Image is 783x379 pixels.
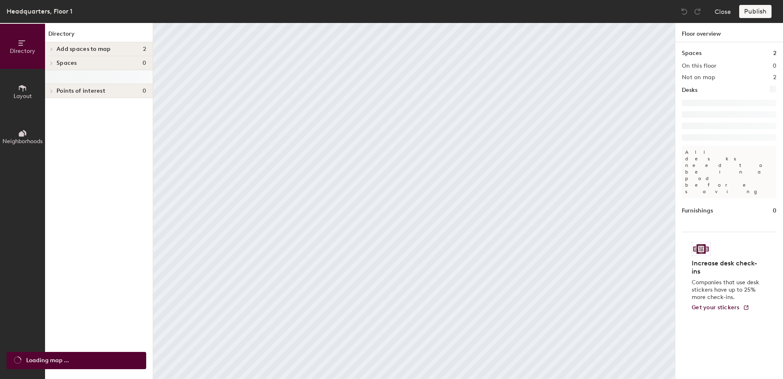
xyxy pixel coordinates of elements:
[715,5,731,18] button: Close
[153,23,675,379] canvas: Map
[773,49,776,58] h1: 2
[692,304,749,311] a: Get your stickers
[143,60,146,66] span: 0
[675,23,783,42] h1: Floor overview
[26,356,69,365] span: Loading map ...
[57,46,111,53] span: Add spaces to map
[14,93,32,100] span: Layout
[773,206,776,215] h1: 0
[682,206,713,215] h1: Furnishings
[693,7,702,16] img: Redo
[7,6,72,16] div: Headquarters, Floor 1
[682,63,717,69] h2: On this floor
[143,46,146,53] span: 2
[682,74,715,81] h2: Not on map
[2,138,43,145] span: Neighborhoods
[57,88,105,94] span: Points of interest
[692,279,762,301] p: Companies that use desk stickers have up to 25% more check-ins.
[10,48,35,55] span: Directory
[143,88,146,94] span: 0
[773,74,776,81] h2: 2
[692,259,762,276] h4: Increase desk check-ins
[680,7,688,16] img: Undo
[773,63,776,69] h2: 0
[682,146,776,198] p: All desks need to be in a pod before saving
[57,60,77,66] span: Spaces
[692,304,740,311] span: Get your stickers
[682,86,697,95] h1: Desks
[682,49,702,58] h1: Spaces
[45,30,153,42] h1: Directory
[692,242,711,256] img: Sticker logo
